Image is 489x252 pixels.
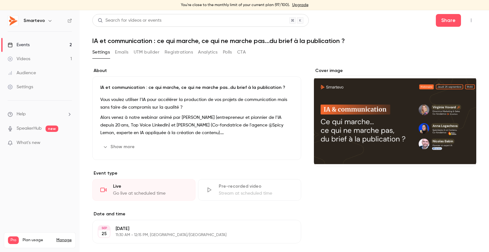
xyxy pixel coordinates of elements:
[314,68,476,74] label: Cover image
[100,142,138,152] button: Show more
[8,70,36,76] div: Audience
[116,233,267,238] p: 11:30 AM - 12:15 PM, [GEOGRAPHIC_DATA]/[GEOGRAPHIC_DATA]
[98,226,110,230] div: SEP
[98,17,161,24] div: Search for videos or events
[8,42,30,48] div: Events
[113,183,188,190] div: Live
[292,3,308,8] a: Upgrade
[314,68,476,167] section: Cover image
[8,111,72,118] li: help-dropdown-opener
[100,84,293,91] p: IA et communication : ce qui marche, ce qui ne marche pas...du brief à la publication ?
[219,183,293,190] div: Pre-recorded video
[17,140,40,146] span: What's new
[92,47,110,57] button: Settings
[436,14,461,27] button: Share
[223,47,232,57] button: Polls
[8,236,19,244] span: Pro
[219,190,293,197] div: Stream at scheduled time
[8,84,33,90] div: Settings
[17,111,26,118] span: Help
[92,179,195,201] div: LiveGo live at scheduled time
[198,179,301,201] div: Pre-recorded videoStream at scheduled time
[8,56,30,62] div: Videos
[92,37,476,45] h1: IA et communication : ce qui marche, ce qui ne marche pas...du brief à la publication ?
[237,47,246,57] button: CTA
[56,238,72,243] a: Manage
[165,47,193,57] button: Registrations
[8,16,18,26] img: Smartevo
[113,190,188,197] div: Go live at scheduled time
[23,238,53,243] span: Plan usage
[24,18,45,24] h6: Smartevo
[92,170,301,176] p: Event type
[100,96,293,111] p: Vous voulez utiliser l’IA pour accélérer la production de vos projets de communication mais sans ...
[92,68,301,74] label: About
[46,126,58,132] span: new
[17,125,42,132] a: SpeakerHub
[115,47,128,57] button: Emails
[116,226,267,232] p: [DATE]
[134,47,159,57] button: UTM builder
[102,231,107,237] p: 25
[100,114,293,137] p: Alors venez à notre webinar animé par [PERSON_NAME] (entrepreneur et pionnier de l’IA depuis 20 a...
[92,211,301,217] label: Date and time
[198,47,218,57] button: Analytics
